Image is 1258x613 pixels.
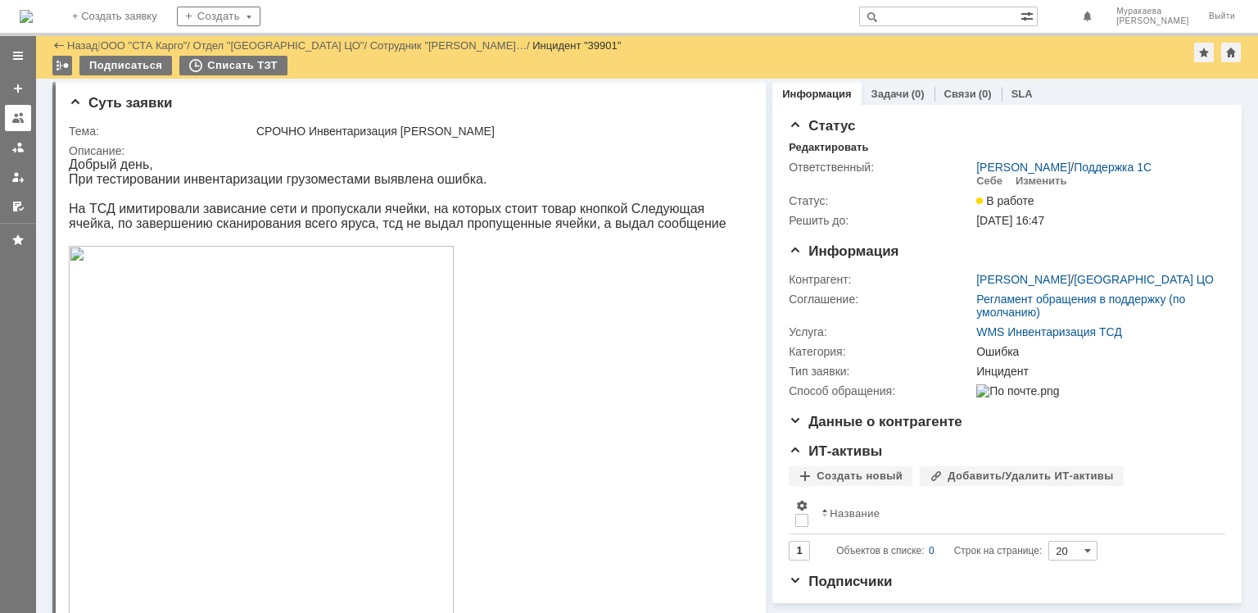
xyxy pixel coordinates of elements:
[52,56,72,75] div: Работа с массовостью
[782,88,851,100] a: Информация
[979,88,992,100] div: (0)
[815,493,1212,534] th: Название
[976,384,1059,397] img: По почте.png
[20,10,33,23] img: logo
[5,134,31,161] a: Заявки в моей ответственности
[789,365,973,378] div: Тип заявки:
[177,7,260,26] div: Создать
[1221,43,1241,62] div: Сделать домашней страницей
[1074,161,1152,174] a: Поддержка 1С
[789,345,973,358] div: Категория:
[795,499,808,512] span: Настройки
[789,214,973,227] div: Решить до:
[871,88,909,100] a: Задачи
[1074,273,1214,286] a: [GEOGRAPHIC_DATA] ЦО
[976,175,1002,188] div: Себе
[193,39,364,52] a: Отдел "[GEOGRAPHIC_DATA] ЦО"
[789,574,892,589] span: Подписчики
[789,325,973,338] div: Услуга:
[101,39,193,52] div: /
[789,243,898,259] span: Информация
[1194,43,1214,62] div: Добавить в избранное
[976,345,1217,358] div: Ошибка
[976,273,1070,286] a: [PERSON_NAME]
[976,365,1217,378] div: Инцидент
[976,161,1070,174] a: [PERSON_NAME]
[532,39,621,52] div: Инцидент "39901"
[789,443,882,459] span: ИТ-активы
[1011,88,1033,100] a: SLA
[193,39,370,52] div: /
[1116,7,1189,16] span: Муракаева
[97,39,100,51] div: |
[789,414,962,429] span: Данные о контрагенте
[976,273,1214,286] div: /
[789,293,973,306] div: Соглашение:
[20,10,33,23] a: Перейти на домашнюю страницу
[101,39,188,52] a: ООО "СТА Карго"
[830,507,880,520] div: Название
[69,125,253,138] div: Тема:
[929,541,934,561] div: 0
[5,193,31,220] a: Мои согласования
[976,194,1034,207] span: В работе
[1020,7,1037,23] span: Расширенный поиск
[836,541,1042,561] i: Строк на странице:
[789,118,855,134] span: Статус
[789,194,973,207] div: Статус:
[976,325,1122,338] a: WMS Инвентаризация ТСД
[976,214,1044,227] span: [DATE] 16:47
[976,161,1152,174] div: /
[5,75,31,102] a: Создать заявку
[5,105,31,131] a: Заявки на командах
[370,39,533,52] div: /
[370,39,527,52] a: Сотрудник "[PERSON_NAME]…
[789,141,868,154] div: Редактировать
[67,39,97,52] a: Назад
[5,164,31,190] a: Мои заявки
[976,293,1185,319] a: Регламент обращения в поддержку (по умолчанию)
[69,144,746,157] div: Описание:
[836,545,924,556] span: Объектов в списке:
[789,384,973,397] div: Способ обращения:
[789,161,973,174] div: Ответственный:
[256,125,743,138] div: СРОЧНО Инвентаризация [PERSON_NAME]
[789,273,973,286] div: Контрагент:
[69,95,172,111] span: Суть заявки
[944,88,976,100] a: Связи
[1016,175,1067,188] div: Изменить
[912,88,925,100] div: (0)
[1116,16,1189,26] span: [PERSON_NAME]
